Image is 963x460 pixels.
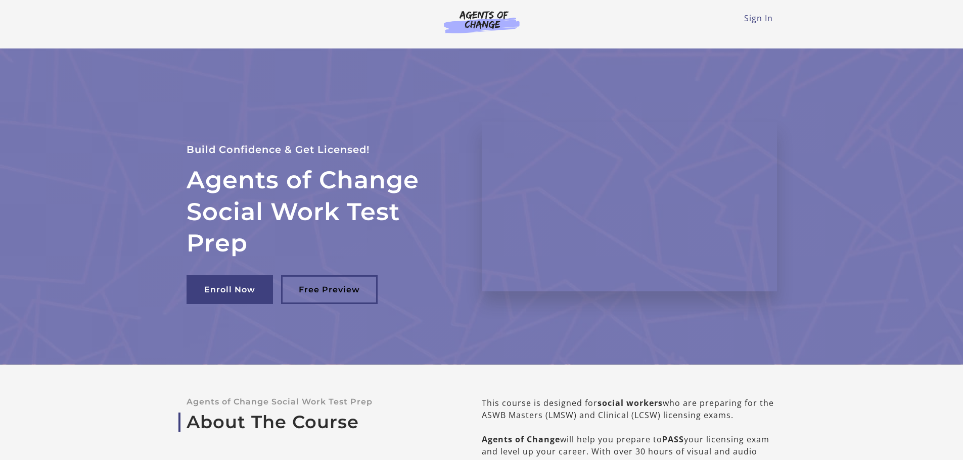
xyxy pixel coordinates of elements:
a: About The Course [187,412,449,433]
img: Agents of Change Logo [433,10,530,33]
b: social workers [598,397,663,408]
p: Agents of Change Social Work Test Prep [187,397,449,406]
a: Sign In [744,13,773,24]
h2: Agents of Change Social Work Test Prep [187,164,457,259]
a: Enroll Now [187,275,273,304]
p: Build Confidence & Get Licensed! [187,141,457,158]
b: PASS [662,434,684,445]
a: Free Preview [281,275,378,304]
b: Agents of Change [482,434,560,445]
